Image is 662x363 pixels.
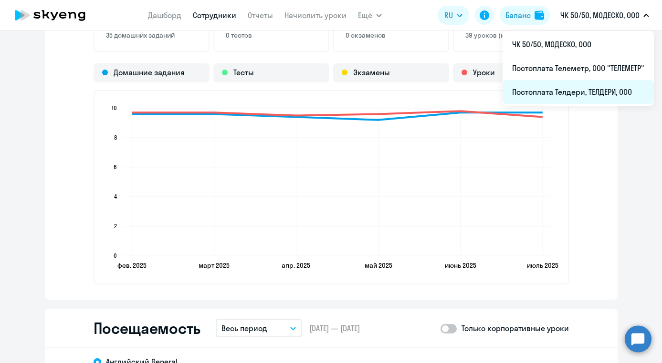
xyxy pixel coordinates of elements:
[358,10,372,21] span: Ещё
[364,261,392,270] text: май 2025
[106,31,197,40] p: 35 домашних заданий
[114,163,117,171] text: 6
[198,261,229,270] text: март 2025
[535,10,544,20] img: balance
[500,6,550,25] button: Балансbalance
[94,319,200,338] h2: Посещаемость
[444,261,476,270] text: июнь 2025
[226,31,317,40] p: 0 тестов
[213,63,329,82] div: Тесты
[505,10,531,21] div: Баланс
[248,10,273,20] a: Отчеты
[193,10,236,20] a: Сотрудники
[114,252,117,259] text: 0
[117,261,146,270] text: фев. 2025
[462,323,569,334] p: Только корпоративные уроки
[346,31,437,40] p: 0 экзаменов
[216,319,302,337] button: Весь период
[148,10,181,20] a: Дашборд
[438,6,469,25] button: RU
[114,193,117,200] text: 4
[556,4,654,27] button: ЧК 50/50, МОДЕСКО, ООО
[282,261,310,270] text: апр. 2025
[526,261,558,270] text: июль 2025
[333,63,449,82] div: Экзамены
[112,104,117,111] text: 10
[284,10,347,20] a: Начислить уроки
[358,6,382,25] button: Ещё
[560,10,640,21] p: ЧК 50/50, МОДЕСКО, ООО
[444,10,453,21] span: RU
[309,323,360,333] span: [DATE] — [DATE]
[503,30,654,106] ul: Ещё
[465,31,557,40] p: 39 уроков (юнитов)
[453,63,569,82] div: Уроки
[114,134,117,141] text: 8
[221,323,267,334] p: Весь период
[114,222,117,230] text: 2
[94,63,210,82] div: Домашние задания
